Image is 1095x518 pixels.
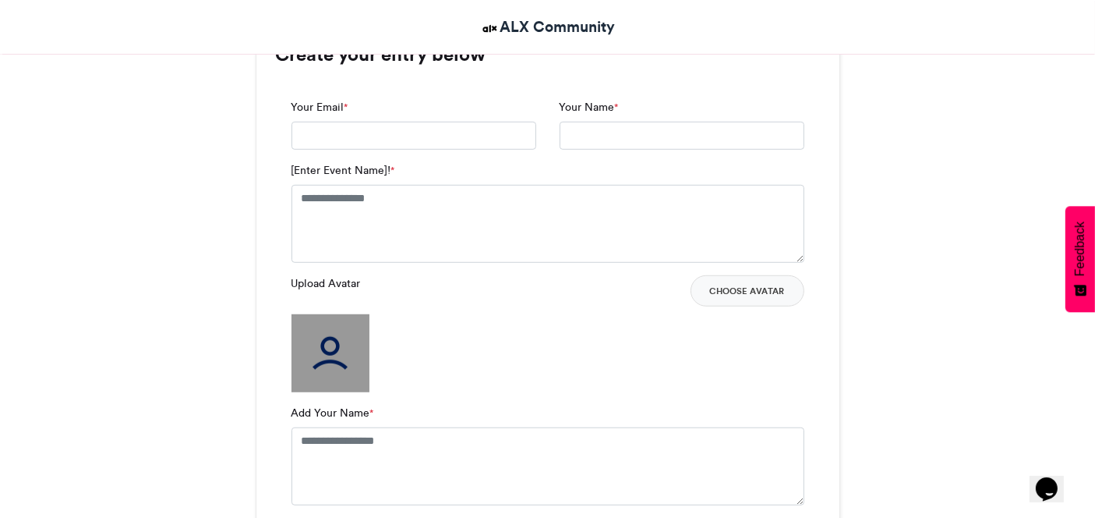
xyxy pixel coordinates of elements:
label: Your Email [291,99,348,115]
h3: Create your entry below [276,45,820,64]
button: Feedback - Show survey [1065,206,1095,312]
button: Choose Avatar [691,275,804,307]
label: Your Name [560,99,619,115]
label: Add Your Name [291,405,374,421]
img: ALX Community [480,19,500,38]
label: [Enter Event Name]! [291,162,395,179]
a: ALX Community [480,16,615,38]
label: Upload Avatar [291,275,361,292]
span: Feedback [1073,222,1087,276]
img: user_filled.png [291,314,369,392]
iframe: chat widget [1030,456,1079,502]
